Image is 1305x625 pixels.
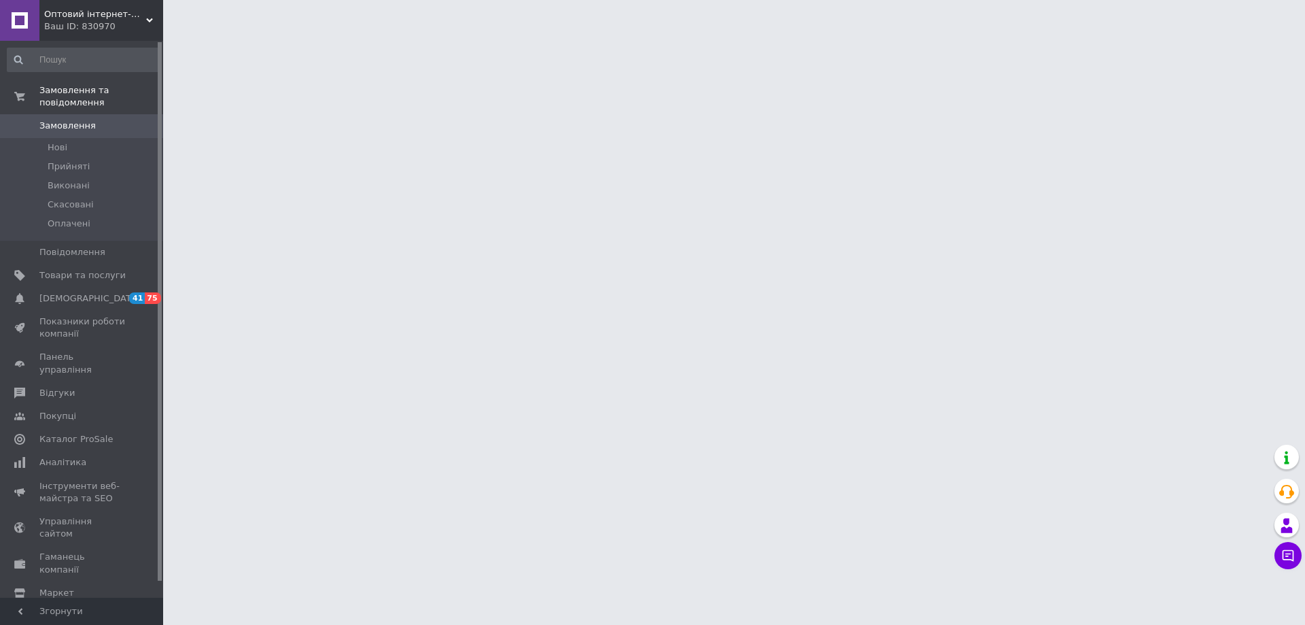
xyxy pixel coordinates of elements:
[39,456,86,469] span: Аналітика
[39,351,126,375] span: Панель управління
[44,20,163,33] div: Ваш ID: 830970
[48,199,94,211] span: Скасовані
[48,141,67,154] span: Нові
[39,316,126,340] span: Показники роботи компанії
[39,292,140,305] span: [DEMOGRAPHIC_DATA]
[39,387,75,399] span: Відгуки
[39,269,126,282] span: Товари та послуги
[48,218,90,230] span: Оплачені
[145,292,160,304] span: 75
[39,84,163,109] span: Замовлення та повідомлення
[7,48,160,72] input: Пошук
[39,516,126,540] span: Управління сайтом
[1274,542,1302,569] button: Чат з покупцем
[48,180,90,192] span: Виконані
[48,161,90,173] span: Прийняті
[39,587,74,599] span: Маркет
[39,120,96,132] span: Замовлення
[39,410,76,422] span: Покупці
[39,433,113,445] span: Каталог ProSale
[44,8,146,20] span: Оптовий інтернет-магазин av-style.com.ua
[39,551,126,575] span: Гаманець компанії
[129,292,145,304] span: 41
[39,246,105,258] span: Повідомлення
[39,480,126,505] span: Інструменти веб-майстра та SEO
